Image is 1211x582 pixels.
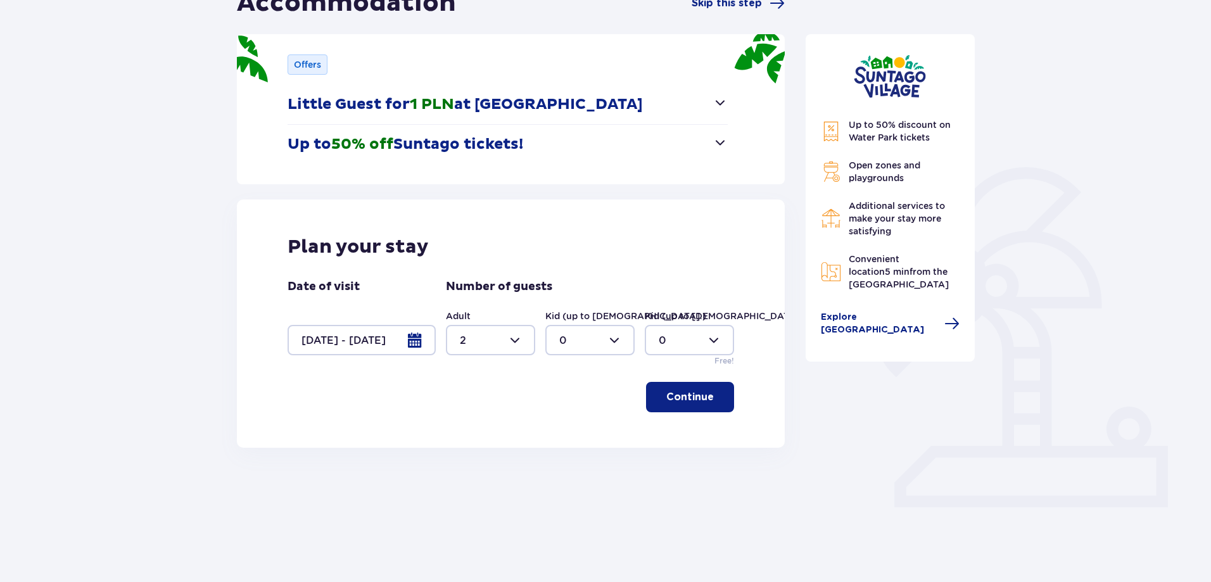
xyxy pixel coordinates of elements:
[849,201,945,236] span: Additional services to make your stay more satisfying
[288,85,728,124] button: Little Guest for1 PLNat [GEOGRAPHIC_DATA]
[821,262,841,282] img: Map Icon
[410,95,454,114] span: 1 PLN
[666,390,714,404] p: Continue
[849,160,920,183] span: Open zones and playgrounds
[331,135,393,154] span: 50% off
[821,208,841,229] img: Restaurant Icon
[885,267,910,277] span: 5 min
[288,235,429,259] p: Plan your stay
[714,355,734,367] p: Free!
[854,54,926,98] img: Suntago Village
[446,310,471,322] label: Adult
[446,279,552,294] p: Number of guests
[821,161,841,182] img: Grill Icon
[288,279,360,294] p: Date of visit
[288,125,728,164] button: Up to50% offSuntago tickets!
[294,58,321,71] p: Offers
[821,311,937,336] span: Explore [GEOGRAPHIC_DATA]
[849,120,951,142] span: Up to 50% discount on Water Park tickets
[288,135,523,154] p: Up to Suntago tickets!
[545,310,706,322] label: Kid (up to [DEMOGRAPHIC_DATA].)
[821,121,841,142] img: Discount Icon
[645,310,806,322] label: Kid (up to [DEMOGRAPHIC_DATA].)
[646,382,734,412] button: Continue
[288,95,643,114] p: Little Guest for at [GEOGRAPHIC_DATA]
[849,254,949,289] span: Convenient location from the [GEOGRAPHIC_DATA]
[821,311,960,336] a: Explore [GEOGRAPHIC_DATA]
